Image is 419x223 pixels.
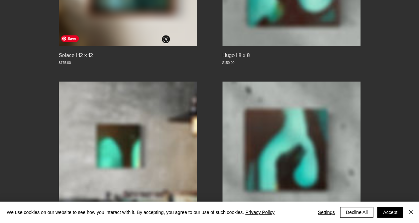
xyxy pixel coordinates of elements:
[222,52,250,59] p: Hugo | 8 x 8
[245,210,274,215] a: Privacy Policy
[59,60,71,65] span: $175.00
[318,207,335,217] span: Settings
[407,208,415,216] img: Close
[222,52,360,65] a: Hugo | 8 x 8$150.00
[377,207,403,218] button: Accept
[407,207,415,218] button: Close
[59,52,93,59] p: Solace | 12 x 12
[340,207,373,218] button: Decline All
[7,209,275,215] span: We use cookies on our website to see how you interact with it. By accepting, you agree to our use...
[222,60,234,65] span: $150.00
[61,35,79,42] span: Save
[59,52,197,65] a: Solace | 12 x 12$175.00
